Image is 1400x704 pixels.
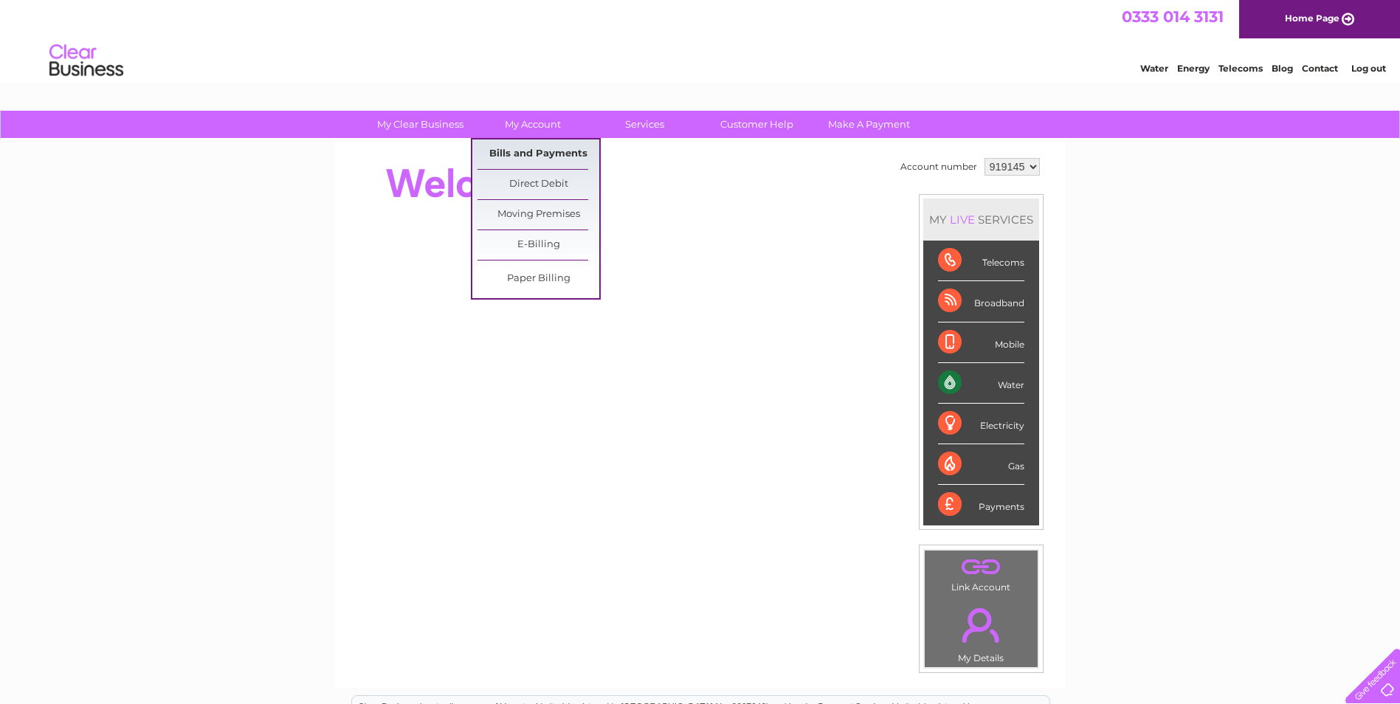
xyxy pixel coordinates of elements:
[923,199,1039,241] div: MY SERVICES
[472,111,593,138] a: My Account
[1302,63,1338,74] a: Contact
[696,111,818,138] a: Customer Help
[938,404,1024,444] div: Electricity
[938,322,1024,363] div: Mobile
[938,363,1024,404] div: Water
[477,170,599,199] a: Direct Debit
[1351,63,1386,74] a: Log out
[928,554,1034,580] a: .
[947,213,978,227] div: LIVE
[897,154,981,179] td: Account number
[938,485,1024,525] div: Payments
[477,264,599,294] a: Paper Billing
[584,111,706,138] a: Services
[928,599,1034,651] a: .
[938,281,1024,322] div: Broadband
[477,139,599,169] a: Bills and Payments
[938,444,1024,485] div: Gas
[808,111,930,138] a: Make A Payment
[477,200,599,230] a: Moving Premises
[1218,63,1263,74] a: Telecoms
[938,241,1024,281] div: Telecoms
[1177,63,1210,74] a: Energy
[359,111,481,138] a: My Clear Business
[477,230,599,260] a: E-Billing
[1272,63,1293,74] a: Blog
[1122,7,1224,26] a: 0333 014 3131
[924,550,1038,596] td: Link Account
[924,596,1038,668] td: My Details
[49,38,124,83] img: logo.png
[352,8,1049,72] div: Clear Business is a trading name of Verastar Limited (registered in [GEOGRAPHIC_DATA] No. 3667643...
[1140,63,1168,74] a: Water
